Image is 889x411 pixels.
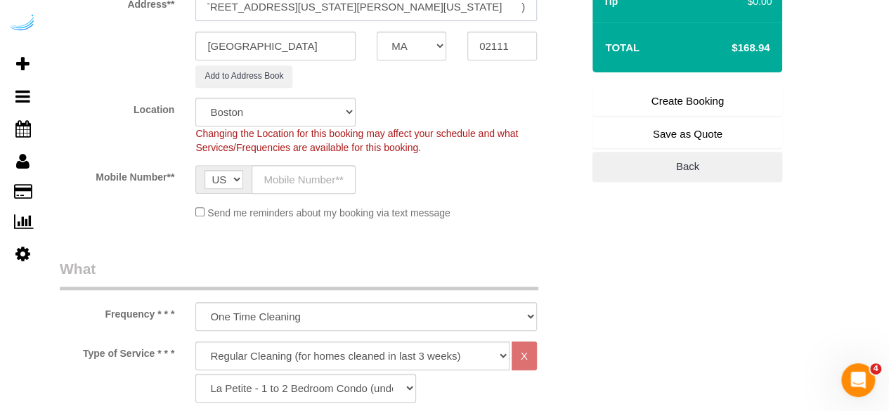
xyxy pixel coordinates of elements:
input: Zip Code** [467,32,537,60]
a: Create Booking [592,86,782,116]
span: 4 [870,363,881,374]
input: Mobile Number** [252,165,356,194]
img: Automaid Logo [8,14,37,34]
legend: What [60,259,538,290]
label: Location [49,98,185,117]
a: Save as Quote [592,119,782,149]
button: Add to Address Book [195,65,292,87]
span: Changing the Location for this booking may affect your schedule and what Services/Frequencies are... [195,128,518,153]
label: Mobile Number** [49,165,185,184]
span: Send me reminders about my booking via text message [207,207,450,218]
strong: Total [605,41,640,53]
h4: $168.94 [689,42,770,54]
label: Type of Service * * * [49,341,185,360]
iframe: Intercom live chat [841,363,875,397]
label: Frequency * * * [49,302,185,321]
a: Back [592,152,782,181]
